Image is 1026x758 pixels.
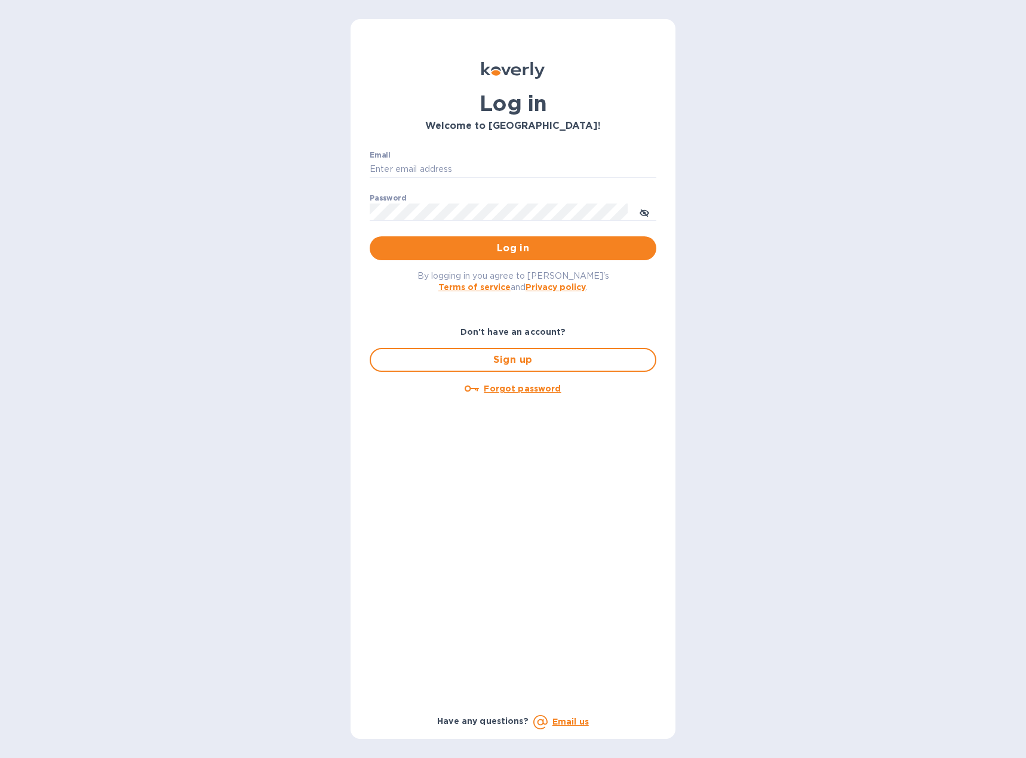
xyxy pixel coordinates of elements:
[438,282,511,292] a: Terms of service
[484,384,561,393] u: Forgot password
[552,717,589,726] a: Email us
[370,161,656,178] input: Enter email address
[379,241,647,255] span: Log in
[380,353,646,367] span: Sign up
[370,236,656,260] button: Log in
[370,91,656,116] h1: Log in
[370,195,406,202] label: Password
[460,327,566,337] b: Don't have an account?
[370,348,656,372] button: Sign up
[370,152,391,159] label: Email
[632,200,656,224] button: toggle password visibility
[526,282,586,292] a: Privacy policy
[437,716,529,726] b: Have any questions?
[481,62,545,79] img: Koverly
[370,121,656,132] h3: Welcome to [GEOGRAPHIC_DATA]!
[417,271,609,292] span: By logging in you agree to [PERSON_NAME]'s and .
